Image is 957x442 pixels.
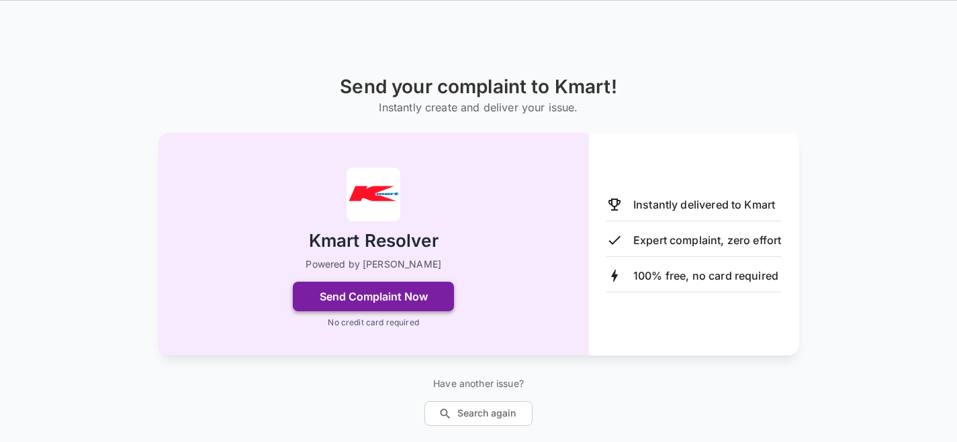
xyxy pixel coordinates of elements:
p: Powered by [PERSON_NAME] [306,258,441,271]
button: Send Complaint Now [293,282,454,311]
p: Expert complaint, zero effort [633,232,781,248]
h1: Send your complaint to Kmart! [340,76,617,98]
p: No credit card required [328,317,418,329]
button: Search again [424,401,533,426]
h6: Instantly create and deliver your issue. [340,98,617,117]
p: 100% free, no card required [633,268,778,284]
h2: Kmart Resolver [309,229,439,253]
p: Have another issue? [424,377,533,390]
p: Instantly delivered to Kmart [633,197,775,213]
img: Kmart [347,168,400,221]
